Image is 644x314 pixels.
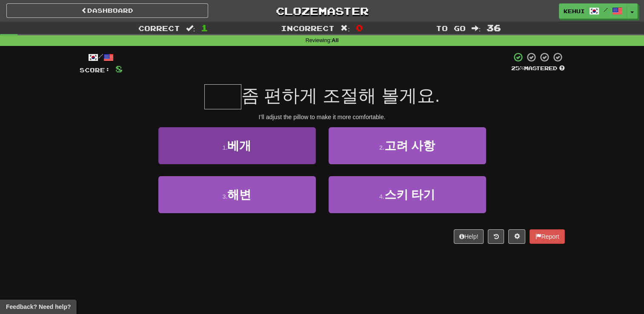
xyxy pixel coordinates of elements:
span: 스키 타기 [384,188,435,201]
span: Score: [80,66,110,74]
button: 1.베개 [158,127,316,164]
small: 1 . [223,144,228,151]
span: Incorrect [281,24,335,32]
span: : [472,25,481,32]
button: 4.스키 타기 [329,176,486,213]
a: Dashboard [6,3,208,18]
span: 고려 사항 [384,139,435,152]
button: 2.고려 사항 [329,127,486,164]
span: 베개 [227,139,251,152]
span: / [604,7,608,13]
a: Clozemaster [221,3,423,18]
span: 0 [356,23,363,33]
span: Open feedback widget [6,303,71,311]
div: I’ll adjust the pillow to make it more comfortable. [80,113,565,121]
strong: All [332,37,338,43]
small: 3 . [223,193,228,200]
small: 4 . [379,193,384,200]
span: : [186,25,195,32]
div: Mastered [511,65,565,72]
span: 36 [487,23,501,33]
button: Report [530,229,564,244]
span: 25 % [511,65,524,71]
span: 좀 편하게 조절해 볼게요. [241,86,440,106]
span: To go [436,24,466,32]
span: 1 [201,23,208,33]
span: : [341,25,350,32]
a: Kehui / [559,3,627,19]
small: 2 . [379,144,384,151]
div: / [80,52,123,63]
span: Correct [138,24,180,32]
button: Help! [454,229,484,244]
button: 3.해변 [158,176,316,213]
span: 8 [115,63,123,74]
span: Kehui [564,7,585,15]
button: Round history (alt+y) [488,229,504,244]
span: 해변 [227,188,251,201]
